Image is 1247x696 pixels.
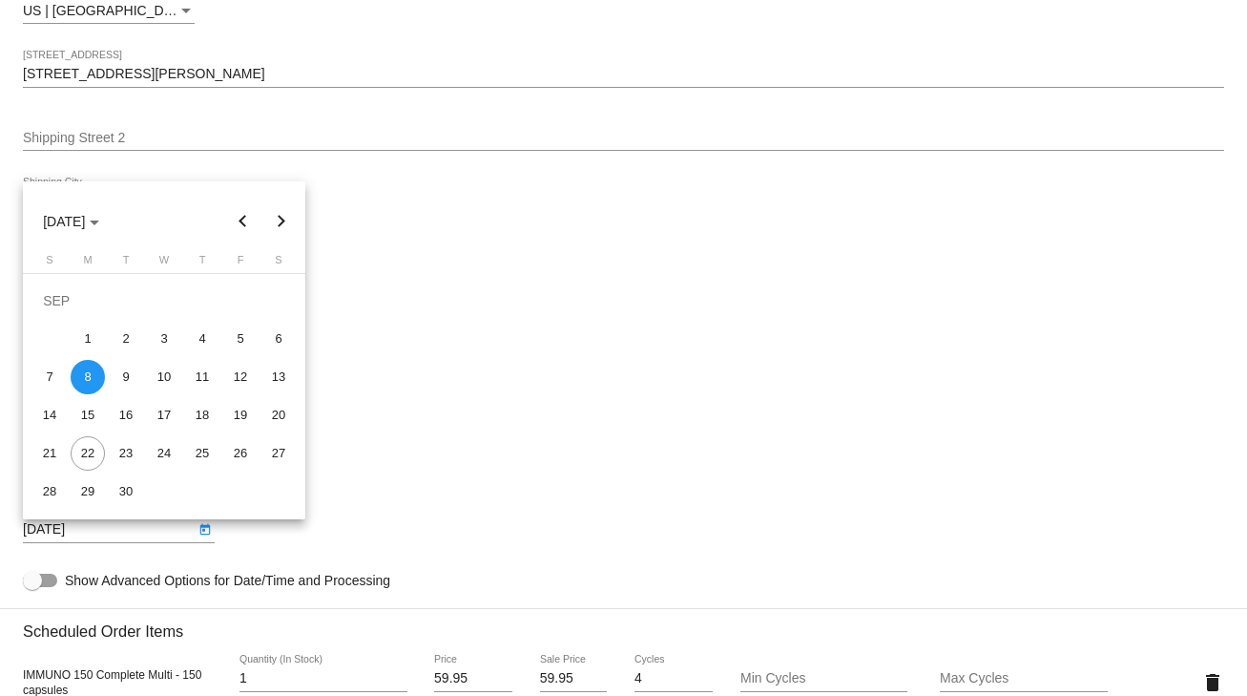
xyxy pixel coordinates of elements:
td: September 27, 2025 [260,434,298,473]
div: 24 [147,436,181,471]
div: 4 [185,322,219,356]
div: 1 [71,322,105,356]
th: Wednesday [145,254,183,273]
td: September 30, 2025 [107,473,145,511]
th: Monday [69,254,107,273]
td: September 8, 2025 [69,358,107,396]
th: Friday [221,254,260,273]
div: 20 [261,398,296,432]
div: 29 [71,475,105,509]
td: September 26, 2025 [221,434,260,473]
th: Sunday [31,254,69,273]
div: 16 [109,398,143,432]
div: 22 [71,436,105,471]
td: September 25, 2025 [183,434,221,473]
div: 12 [223,360,258,394]
div: 30 [109,475,143,509]
div: 28 [32,475,67,509]
div: 15 [71,398,105,432]
td: September 22, 2025 [69,434,107,473]
td: September 12, 2025 [221,358,260,396]
div: 8 [71,360,105,394]
td: September 23, 2025 [107,434,145,473]
div: 25 [185,436,219,471]
div: 17 [147,398,181,432]
td: September 24, 2025 [145,434,183,473]
td: September 14, 2025 [31,396,69,434]
button: Next month [262,202,301,241]
td: September 2, 2025 [107,320,145,358]
td: September 5, 2025 [221,320,260,358]
th: Saturday [260,254,298,273]
div: 5 [223,322,258,356]
div: 27 [261,436,296,471]
td: September 1, 2025 [69,320,107,358]
td: September 3, 2025 [145,320,183,358]
td: September 20, 2025 [260,396,298,434]
div: 10 [147,360,181,394]
div: 6 [261,322,296,356]
div: 23 [109,436,143,471]
td: September 9, 2025 [107,358,145,396]
td: September 6, 2025 [260,320,298,358]
td: September 28, 2025 [31,473,69,511]
div: 9 [109,360,143,394]
div: 7 [32,360,67,394]
div: 18 [185,398,219,432]
th: Thursday [183,254,221,273]
div: 21 [32,436,67,471]
div: 26 [223,436,258,471]
td: September 29, 2025 [69,473,107,511]
td: September 10, 2025 [145,358,183,396]
div: 19 [223,398,258,432]
button: Choose month and year [28,202,114,241]
div: 3 [147,322,181,356]
span: [DATE] [43,214,99,229]
td: September 13, 2025 [260,358,298,396]
td: September 15, 2025 [69,396,107,434]
th: Tuesday [107,254,145,273]
td: September 18, 2025 [183,396,221,434]
td: September 17, 2025 [145,396,183,434]
div: 14 [32,398,67,432]
td: September 21, 2025 [31,434,69,473]
td: September 11, 2025 [183,358,221,396]
div: 13 [261,360,296,394]
td: September 4, 2025 [183,320,221,358]
button: Previous month [224,202,262,241]
div: 2 [109,322,143,356]
td: SEP [31,282,298,320]
td: September 16, 2025 [107,396,145,434]
td: September 7, 2025 [31,358,69,396]
td: September 19, 2025 [221,396,260,434]
div: 11 [185,360,219,394]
